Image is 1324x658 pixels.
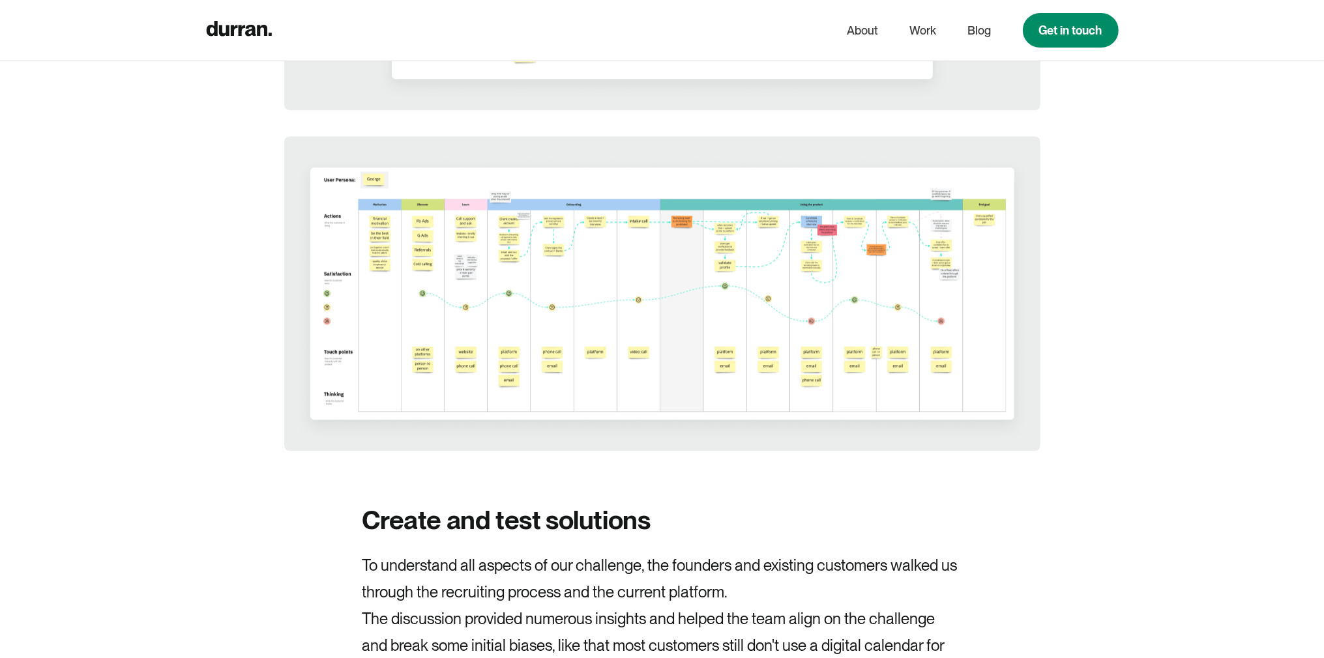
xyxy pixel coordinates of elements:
[284,136,1040,451] img: MEDIJobs Customer Journey Map
[847,18,879,43] a: About
[1023,13,1119,48] a: Get in touch
[910,18,937,43] a: Work
[362,503,651,537] h2: Create and test solutions
[968,18,992,43] a: Blog
[362,552,962,606] p: To understand all aspects of our challenge, the founders and existing customers walked us through...
[206,18,272,43] a: home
